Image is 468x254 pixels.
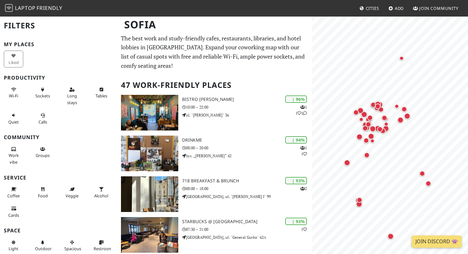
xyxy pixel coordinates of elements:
[33,84,53,101] button: Sockets
[92,237,111,254] button: Restroom
[182,178,312,184] h3: 718 Breakfast & Brunch
[92,184,111,201] button: Alcohol
[355,200,364,208] div: Map marker
[352,108,360,116] div: Map marker
[4,75,113,81] h3: Productivity
[9,152,19,165] span: People working
[366,5,379,11] span: Cities
[182,145,312,151] p: 08:00 – 20:00
[5,4,13,12] img: LaptopFriendly
[4,228,113,234] h3: Space
[355,132,364,141] div: Map marker
[4,144,23,167] button: Work vibe
[4,203,23,220] button: Cards
[4,110,23,127] button: Quiet
[117,217,312,253] a: Starbucks @ Sofia Center | 93% 1 Starbucks @ [GEOGRAPHIC_DATA] 07:30 – 21:00 [GEOGRAPHIC_DATA], u...
[121,34,308,70] p: The best work and study-friendly cafes, restaurants, libraries, and hotel lobbies in [GEOGRAPHIC_...
[15,4,36,11] span: Laptop
[285,218,307,225] div: | 93%
[403,111,412,120] div: Map marker
[121,95,178,131] img: Bistro Montanari
[400,105,408,113] div: Map marker
[94,246,112,251] span: Restroom
[182,194,312,200] p: [GEOGRAPHIC_DATA], ul. "[PERSON_NAME] I" 99
[121,176,178,212] img: 718 Breakfast & Brunch
[300,186,307,192] p: 2
[396,116,405,124] div: Map marker
[371,100,379,109] div: Map marker
[412,236,462,248] a: Join Discord 👾
[4,184,23,201] button: Coffee
[33,144,53,161] button: Groups
[285,177,307,184] div: | 93%
[117,95,312,131] a: Bistro Montanari | 96% 111 Bistro [PERSON_NAME] 10:00 – 22:00 ul. "[PERSON_NAME]" 36
[8,212,19,218] span: Credit cards
[386,3,407,14] a: Add
[182,226,312,232] p: 07:30 – 21:00
[373,100,382,109] div: Map marker
[38,193,48,199] span: Food
[377,105,385,114] div: Map marker
[182,104,312,110] p: 10:00 – 22:00
[395,5,404,11] span: Add
[285,95,307,103] div: | 96%
[96,93,107,99] span: Work-friendly tables
[121,217,178,253] img: Starbucks @ Sofia Center
[9,246,18,251] span: Natural light
[364,120,372,128] div: Map marker
[362,136,370,145] div: Map marker
[4,237,23,254] button: Light
[4,134,113,140] h3: Community
[33,184,53,201] button: Food
[5,3,62,14] a: LaptopFriendly LaptopFriendly
[33,237,53,254] button: Outdoor
[94,193,108,199] span: Alcohol
[357,3,382,14] a: Cities
[4,175,113,181] h3: Service
[358,116,365,123] div: Map marker
[66,193,79,199] span: Veggie
[386,232,395,241] div: Map marker
[182,112,312,118] p: ul. "[PERSON_NAME]" 36
[62,184,82,201] button: Veggie
[363,151,371,159] div: Map marker
[62,84,82,108] button: Long stays
[368,124,377,133] div: Map marker
[4,84,23,101] button: Wi-Fi
[355,196,364,204] div: Map marker
[182,97,312,102] h3: Bistro [PERSON_NAME]
[117,176,312,212] a: 718 Breakfast & Brunch | 93% 2 718 Breakfast & Brunch 08:00 – 18:00 [GEOGRAPHIC_DATA], ul. "[PERS...
[119,16,311,33] h1: Sofia
[364,119,373,128] div: Map marker
[393,102,401,110] div: Map marker
[7,193,20,199] span: Coffee
[376,125,384,133] div: Map marker
[285,136,307,144] div: | 94%
[301,226,307,232] p: 1
[33,110,53,127] button: Calls
[398,54,405,62] div: Map marker
[364,115,373,124] div: Map marker
[8,119,19,125] span: Quiet
[375,100,384,109] div: Map marker
[117,136,312,171] a: DrinkMe | 94% 11 DrinkMe 08:00 – 20:00 бул. „[PERSON_NAME]“ 42
[382,115,390,122] div: Map marker
[121,136,178,171] img: DrinkMe
[356,106,365,115] div: Map marker
[369,137,376,145] div: Map marker
[182,138,312,143] h3: DrinkMe
[379,127,387,135] div: Map marker
[410,3,461,14] a: Join Community
[354,196,362,204] div: Map marker
[4,41,113,47] h3: My Places
[4,16,113,35] h2: Filters
[418,169,426,178] div: Map marker
[382,120,390,128] div: Map marker
[367,132,376,141] div: Map marker
[9,93,18,99] span: Stable Wi-Fi
[92,84,111,101] button: Tables
[182,153,312,159] p: бул. „[PERSON_NAME]“ 42
[300,145,307,157] p: 1 1
[295,104,307,116] p: 1 1 1
[366,114,374,122] div: Map marker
